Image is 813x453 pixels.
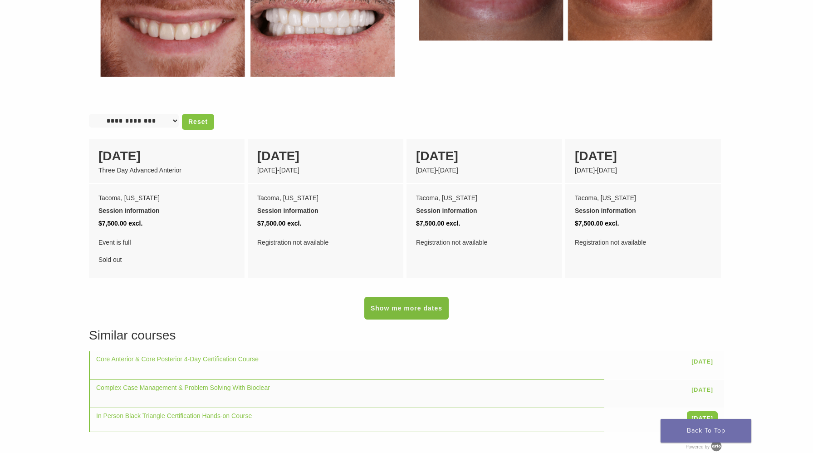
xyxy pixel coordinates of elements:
[98,166,235,175] div: Three Day Advanced Anterior
[257,204,394,217] div: Session information
[575,166,711,175] div: [DATE]-[DATE]
[89,326,724,345] h3: Similar courses
[605,220,619,227] span: excl.
[687,411,718,425] a: [DATE]
[416,192,553,204] div: Tacoma, [US_STATE]
[257,220,285,227] span: $7,500.00
[98,236,235,249] span: Event is full
[575,147,711,166] div: [DATE]
[416,236,553,249] div: Registration not available
[416,220,444,227] span: $7,500.00
[575,192,711,204] div: Tacoma, [US_STATE]
[257,192,394,204] div: Tacoma, [US_STATE]
[687,383,718,397] a: [DATE]
[416,147,553,166] div: [DATE]
[257,166,394,175] div: [DATE]-[DATE]
[710,439,723,453] img: Arlo training & Event Software
[446,220,460,227] span: excl.
[98,147,235,166] div: [DATE]
[661,419,751,443] a: Back To Top
[364,297,449,320] a: Show me more dates
[96,412,252,419] a: In Person Black Triangle Certification Hands-on Course
[96,384,270,391] a: Complex Case Management & Problem Solving With Bioclear
[416,204,553,217] div: Session information
[128,220,142,227] span: excl.
[287,220,301,227] span: excl.
[96,355,259,363] a: Core Anterior & Core Posterior 4-Day Certification Course
[575,220,603,227] span: $7,500.00
[182,114,214,130] a: Reset
[686,444,724,449] a: Powered by
[687,355,718,369] a: [DATE]
[98,192,235,204] div: Tacoma, [US_STATE]
[257,236,394,249] div: Registration not available
[575,204,711,217] div: Session information
[575,236,711,249] div: Registration not available
[416,166,553,175] div: [DATE]-[DATE]
[257,147,394,166] div: [DATE]
[98,236,235,266] div: Sold out
[98,204,235,217] div: Session information
[98,220,127,227] span: $7,500.00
